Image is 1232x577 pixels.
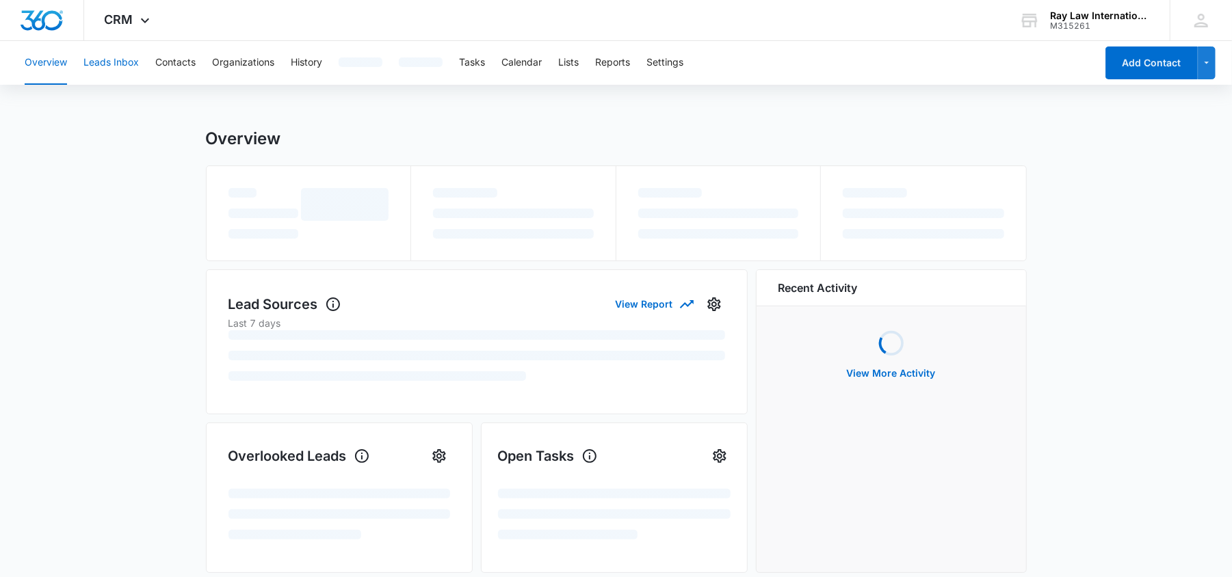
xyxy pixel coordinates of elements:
button: Settings [703,293,725,315]
div: account id [1050,21,1150,31]
button: History [291,41,322,85]
button: View More Activity [833,357,949,390]
button: Add Contact [1105,46,1198,79]
button: View Report [616,292,692,316]
button: Settings [709,445,731,467]
button: Reports [595,41,630,85]
h6: Recent Activity [778,280,858,296]
div: account name [1050,10,1150,21]
button: Calendar [501,41,542,85]
button: Leads Inbox [83,41,139,85]
button: Contacts [155,41,196,85]
p: Last 7 days [228,316,725,330]
button: Lists [558,41,579,85]
span: CRM [105,12,133,27]
button: Organizations [212,41,274,85]
h1: Lead Sources [228,294,341,314]
button: Settings [428,445,450,467]
h1: Overlooked Leads [228,446,370,466]
h1: Overview [206,129,281,149]
button: Overview [25,41,67,85]
h1: Open Tasks [498,446,598,466]
button: Settings [646,41,683,85]
button: Tasks [459,41,485,85]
